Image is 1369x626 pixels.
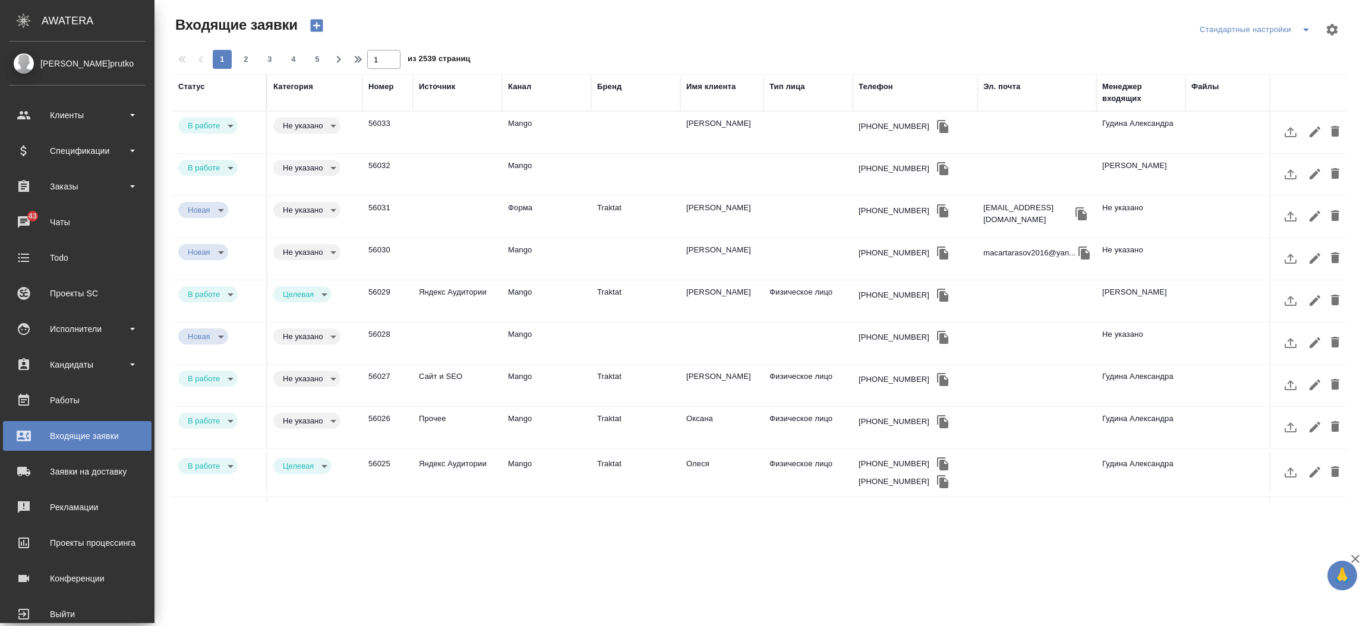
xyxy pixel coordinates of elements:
[597,81,622,93] div: Бренд
[9,356,146,374] div: Кандидаты
[680,112,764,153] td: [PERSON_NAME]
[184,374,223,384] button: В работе
[1191,81,1219,93] div: Файлы
[1305,286,1325,315] button: Редактировать
[934,473,952,491] button: Скопировать
[273,160,340,176] div: В работе
[419,81,455,93] div: Источник
[9,284,146,302] div: Проекты SC
[502,154,591,195] td: Mango
[764,407,853,448] td: Физическое лицо
[502,323,591,364] td: Mango
[279,416,326,426] button: Не указано
[502,407,591,448] td: Mango
[368,81,394,93] div: Номер
[279,331,326,342] button: Не указано
[3,207,152,237] a: 43Чаты
[184,416,223,426] button: В работе
[279,121,326,131] button: Не указано
[680,280,764,322] td: [PERSON_NAME]
[934,286,952,304] button: Скопировать
[1096,452,1185,494] td: Гудина Александра
[236,50,255,69] button: 2
[362,365,413,406] td: 56027
[934,371,952,388] button: Скопировать
[1096,154,1185,195] td: [PERSON_NAME]
[178,458,238,474] div: В работе
[1096,196,1185,238] td: Не указано
[502,280,591,322] td: Mango
[508,81,531,93] div: Канал
[1325,458,1345,486] button: Удалить
[1305,160,1325,188] button: Редактировать
[273,81,313,93] div: Категория
[273,413,340,429] div: В работе
[3,279,152,308] a: Проекты SC
[21,210,44,222] span: 43
[502,238,591,280] td: Mango
[184,121,223,131] button: В работе
[9,213,146,231] div: Чаты
[1276,118,1305,146] button: Загрузить файл
[1096,365,1185,406] td: Гудина Александра
[178,160,238,176] div: В работе
[362,112,413,153] td: 56033
[1305,244,1325,273] button: Редактировать
[1305,371,1325,399] button: Редактировать
[1102,81,1179,105] div: Менеджер входящих
[260,50,279,69] button: 3
[1325,286,1345,315] button: Удалить
[1075,244,1093,262] button: Скопировать
[764,280,853,322] td: Физическое лицо
[3,492,152,522] a: Рекламации
[284,50,303,69] button: 4
[279,163,326,173] button: Не указано
[1096,323,1185,364] td: Не указано
[302,15,331,36] button: Создать
[184,331,214,342] button: Новая
[9,106,146,124] div: Клиенты
[1332,563,1352,588] span: 🙏
[1325,160,1345,188] button: Удалить
[934,202,952,220] button: Скопировать
[859,121,929,132] div: [PHONE_NUMBER]
[9,534,146,552] div: Проекты процессинга
[1325,413,1345,441] button: Удалить
[502,112,591,153] td: Mango
[3,457,152,486] a: Заявки на доставку
[9,249,146,267] div: Todo
[1305,328,1325,357] button: Редактировать
[859,247,929,259] div: [PHONE_NUMBER]
[413,280,502,322] td: Яндекс Аудитории
[362,238,413,280] td: 56030
[859,163,929,175] div: [PHONE_NUMBER]
[3,564,152,593] a: Конференции
[308,53,327,65] span: 5
[413,407,502,448] td: Прочее
[184,205,214,215] button: Новая
[184,461,223,471] button: В работе
[680,452,764,494] td: Олеся
[1325,202,1345,230] button: Удалить
[1325,244,1345,273] button: Удалить
[502,365,591,406] td: Mango
[983,202,1073,226] p: [EMAIL_ADDRESS][DOMAIN_NAME]
[362,497,413,539] td: 56024
[184,163,223,173] button: В работе
[859,374,929,385] div: [PHONE_NUMBER]
[9,57,146,70] div: [PERSON_NAME]prutko
[1305,413,1325,441] button: Редактировать
[859,81,893,93] div: Телефон
[184,247,214,257] button: Новая
[502,452,591,494] td: Mango
[680,196,764,238] td: [PERSON_NAME]
[178,202,228,218] div: В работе
[408,52,471,69] span: из 2539 страниц
[1276,286,1305,315] button: Загрузить файл
[591,365,680,406] td: Traktat
[279,289,317,299] button: Целевая
[502,196,591,238] td: Форма
[680,238,764,280] td: [PERSON_NAME]
[362,452,413,494] td: 56025
[1096,407,1185,448] td: Гудина Александра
